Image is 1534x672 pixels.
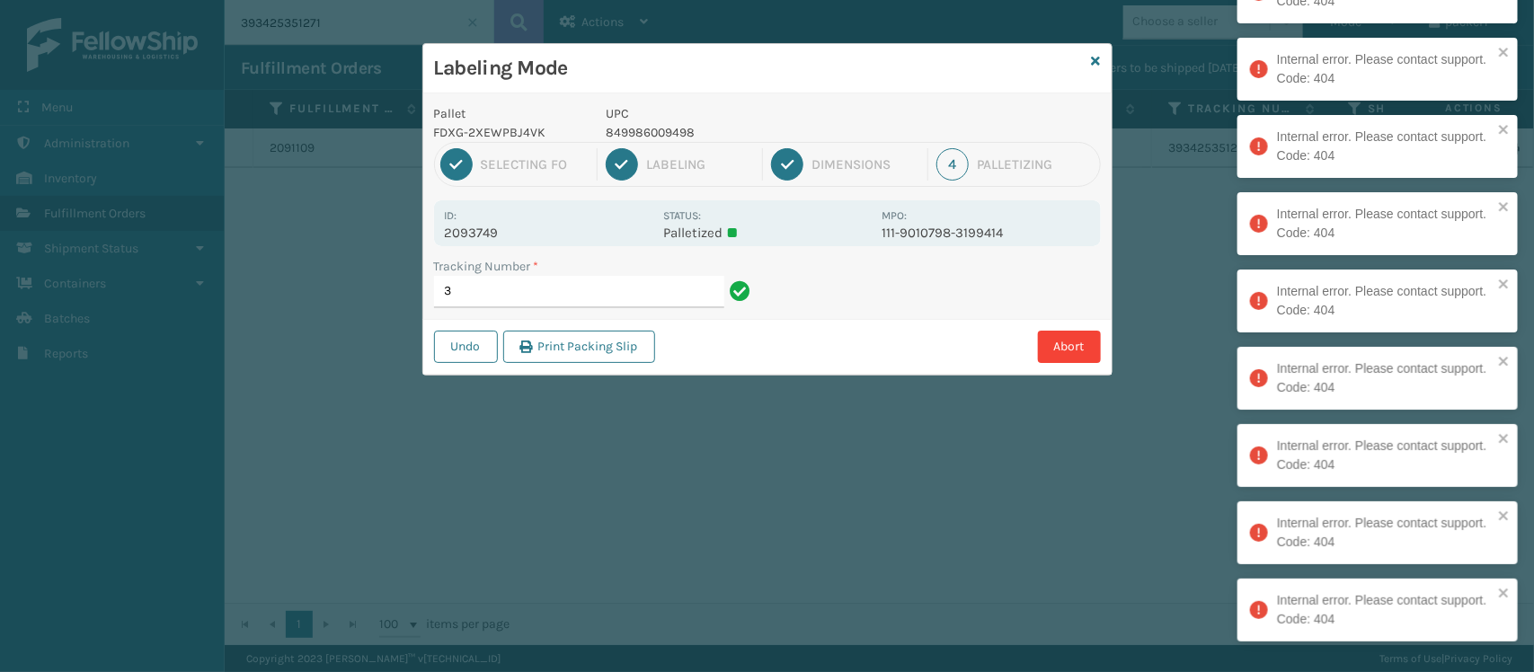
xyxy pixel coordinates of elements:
h3: Labeling Mode [434,55,1085,82]
div: Labeling [646,156,754,172]
div: Selecting FO [481,156,589,172]
div: Dimensions [811,156,919,172]
div: 4 [936,148,969,181]
p: Palletized [663,225,871,241]
p: 2093749 [445,225,652,241]
div: Palletizing [977,156,1094,172]
p: 849986009498 [606,123,871,142]
div: Internal error. Please contact support. Code: 404 [1277,50,1493,88]
button: Abort [1038,331,1101,363]
label: Tracking Number [434,257,539,276]
button: close [1498,431,1511,448]
p: 111-9010798-3199414 [882,225,1089,241]
label: MPO: [882,209,907,222]
div: 3 [771,148,803,181]
label: Status: [663,209,701,222]
p: UPC [606,104,871,123]
p: FDXG-2XEWPBJ4VK [434,123,585,142]
div: 2 [606,148,638,181]
button: close [1498,45,1511,62]
button: close [1498,508,1511,526]
div: 1 [440,148,473,181]
label: Id: [445,209,457,222]
div: Internal error. Please contact support. Code: 404 [1277,514,1493,552]
button: close [1498,199,1511,217]
button: close [1498,586,1511,603]
div: Internal error. Please contact support. Code: 404 [1277,359,1493,397]
div: Internal error. Please contact support. Code: 404 [1277,282,1493,320]
div: Internal error. Please contact support. Code: 404 [1277,128,1493,165]
button: Print Packing Slip [503,331,655,363]
button: close [1498,122,1511,139]
button: close [1498,277,1511,294]
div: Internal error. Please contact support. Code: 404 [1277,437,1493,474]
button: Undo [434,331,498,363]
button: close [1498,354,1511,371]
div: Internal error. Please contact support. Code: 404 [1277,591,1493,629]
p: Pallet [434,104,585,123]
div: Internal error. Please contact support. Code: 404 [1277,205,1493,243]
